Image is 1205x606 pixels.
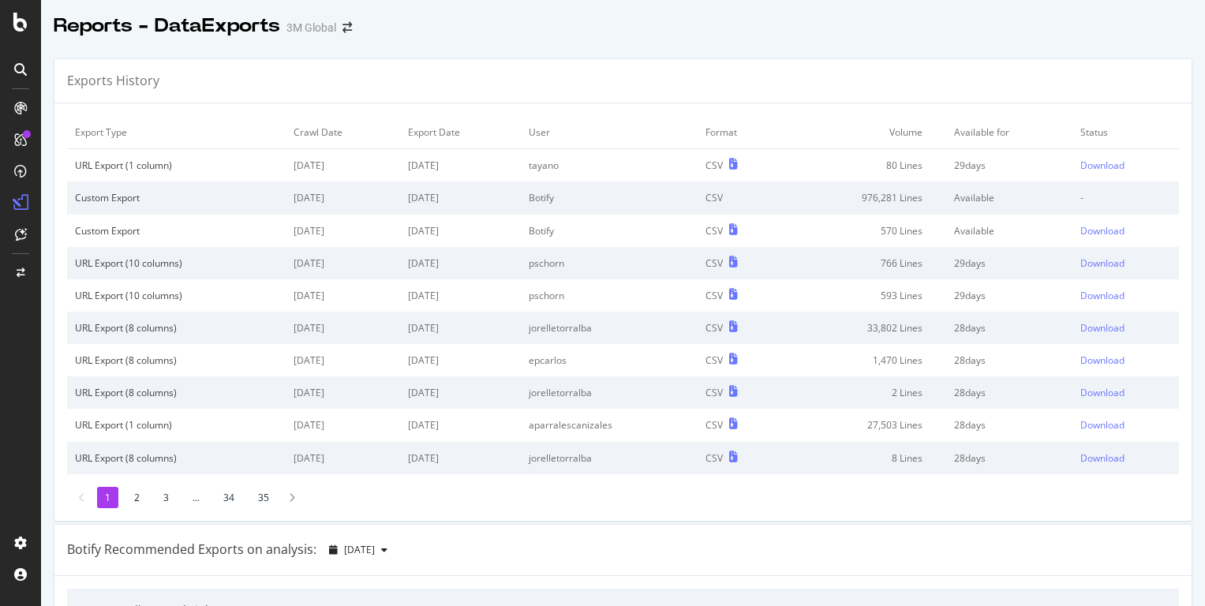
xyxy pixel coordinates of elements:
[1072,181,1179,214] td: -
[75,159,278,172] div: URL Export (1 column)
[400,279,521,312] td: [DATE]
[521,312,698,344] td: jorelletorralba
[155,487,177,508] li: 3
[1151,552,1189,590] iframe: Intercom live chat
[75,386,278,399] div: URL Export (8 columns)
[1080,159,1125,172] div: Download
[75,289,278,302] div: URL Export (10 columns)
[521,409,698,441] td: aparralescanizales
[400,409,521,441] td: [DATE]
[400,149,521,182] td: [DATE]
[286,442,401,474] td: [DATE]
[400,442,521,474] td: [DATE]
[783,116,947,149] td: Volume
[954,191,1065,204] div: Available
[946,149,1072,182] td: 29 days
[698,116,783,149] td: Format
[286,149,401,182] td: [DATE]
[521,376,698,409] td: jorelletorralba
[286,409,401,441] td: [DATE]
[400,181,521,214] td: [DATE]
[1080,289,1171,302] a: Download
[705,353,723,367] div: CSV
[286,279,401,312] td: [DATE]
[75,256,278,270] div: URL Export (10 columns)
[1080,418,1171,432] a: Download
[946,279,1072,312] td: 29 days
[521,116,698,149] td: User
[250,487,277,508] li: 35
[286,312,401,344] td: [DATE]
[54,13,280,39] div: Reports - DataExports
[783,442,947,474] td: 8 Lines
[521,247,698,279] td: pschorn
[75,451,278,465] div: URL Export (8 columns)
[1080,321,1171,335] a: Download
[705,451,723,465] div: CSV
[521,442,698,474] td: jorelletorralba
[705,289,723,302] div: CSV
[783,215,947,247] td: 570 Lines
[705,321,723,335] div: CSV
[705,224,723,238] div: CSV
[521,344,698,376] td: epcarlos
[705,386,723,399] div: CSV
[521,149,698,182] td: tayano
[1080,289,1125,302] div: Download
[1080,353,1171,367] a: Download
[344,543,375,556] span: 2025 Sep. 21st
[783,409,947,441] td: 27,503 Lines
[400,312,521,344] td: [DATE]
[1080,256,1125,270] div: Download
[698,181,783,214] td: CSV
[67,541,316,559] div: Botify Recommended Exports on analysis:
[400,215,521,247] td: [DATE]
[954,224,1065,238] div: Available
[783,149,947,182] td: 80 Lines
[946,376,1072,409] td: 28 days
[521,181,698,214] td: Botify
[75,224,278,238] div: Custom Export
[286,344,401,376] td: [DATE]
[783,344,947,376] td: 1,470 Lines
[67,116,286,149] td: Export Type
[783,312,947,344] td: 33,802 Lines
[1080,386,1171,399] a: Download
[1080,353,1125,367] div: Download
[1080,321,1125,335] div: Download
[286,116,401,149] td: Crawl Date
[1080,451,1171,465] a: Download
[400,344,521,376] td: [DATE]
[946,344,1072,376] td: 28 days
[75,353,278,367] div: URL Export (8 columns)
[705,418,723,432] div: CSV
[185,487,208,508] li: ...
[705,256,723,270] div: CSV
[946,409,1072,441] td: 28 days
[67,72,159,90] div: Exports History
[1080,418,1125,432] div: Download
[521,215,698,247] td: Botify
[783,376,947,409] td: 2 Lines
[342,22,352,33] div: arrow-right-arrow-left
[1080,386,1125,399] div: Download
[946,247,1072,279] td: 29 days
[783,247,947,279] td: 766 Lines
[783,279,947,312] td: 593 Lines
[323,537,394,563] button: [DATE]
[1072,116,1179,149] td: Status
[126,487,148,508] li: 2
[946,312,1072,344] td: 28 days
[75,321,278,335] div: URL Export (8 columns)
[75,191,278,204] div: Custom Export
[783,181,947,214] td: 976,281 Lines
[1080,224,1125,238] div: Download
[400,247,521,279] td: [DATE]
[521,279,698,312] td: pschorn
[286,181,401,214] td: [DATE]
[1080,159,1171,172] a: Download
[286,247,401,279] td: [DATE]
[1080,451,1125,465] div: Download
[97,487,118,508] li: 1
[1080,256,1171,270] a: Download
